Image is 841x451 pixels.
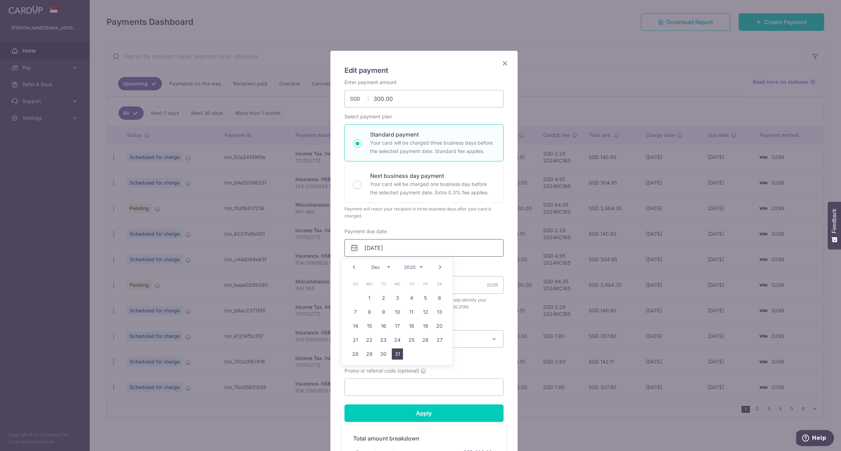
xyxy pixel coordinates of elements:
[378,334,389,346] a: 23
[420,292,431,304] a: 5
[344,65,504,76] h5: Edit payment
[406,306,417,318] a: 11
[406,292,417,304] a: 4
[392,348,403,360] a: 31
[434,292,445,304] a: 6
[370,172,495,180] p: Next business day payment
[420,320,431,332] a: 19
[434,278,445,290] span: Saturday
[420,306,431,318] a: 12
[344,79,397,86] label: Enter payment amount
[370,180,495,197] p: Your card will be charged one business day before the selected payment date. Extra 0.3% fee applies.
[364,320,375,332] a: 15
[392,320,403,332] a: 17
[350,95,368,102] span: SGD
[344,239,504,257] input: DD / MM / YYYY
[364,306,375,318] a: 8
[350,334,361,346] a: 21
[406,320,417,332] a: 18
[406,334,417,346] a: 25
[434,334,445,346] a: 27
[392,306,403,318] a: 10
[831,209,837,233] span: Feedback
[344,90,504,107] input: 0.00
[344,206,504,220] div: Payment will reach your recipient in three business days after your card is charged.
[434,306,445,318] a: 13
[364,278,375,290] span: Monday
[434,320,445,332] a: 20
[353,434,495,443] h5: Total amount breakdown
[344,404,504,422] input: Apply
[378,348,389,360] a: 30
[344,367,419,374] span: Promo or referral code (optional)
[344,228,387,235] label: Payment due date
[436,263,444,271] a: Next
[350,348,361,360] a: 28
[828,202,841,249] button: Feedback - Show survey
[344,113,392,120] label: Select payment plan
[420,334,431,346] a: 26
[392,334,403,346] a: 24
[392,292,403,304] a: 3
[364,292,375,304] a: 1
[487,282,498,289] div: 22/35
[406,278,417,290] span: Thursday
[370,139,495,155] p: Your card will be charged three business days before the selected payment date. Standard fee appl...
[378,306,389,318] a: 9
[350,306,361,318] a: 7
[350,263,358,271] a: Prev
[378,278,389,290] span: Tuesday
[364,334,375,346] a: 22
[501,59,509,68] button: Close
[392,278,403,290] span: Wednesday
[378,292,389,304] a: 2
[364,348,375,360] a: 29
[350,320,361,332] a: 14
[350,278,361,290] span: Sunday
[420,278,431,290] span: Friday
[378,320,389,332] a: 16
[370,130,495,139] p: Standard payment
[796,430,834,447] iframe: Opens a widget where you can find more information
